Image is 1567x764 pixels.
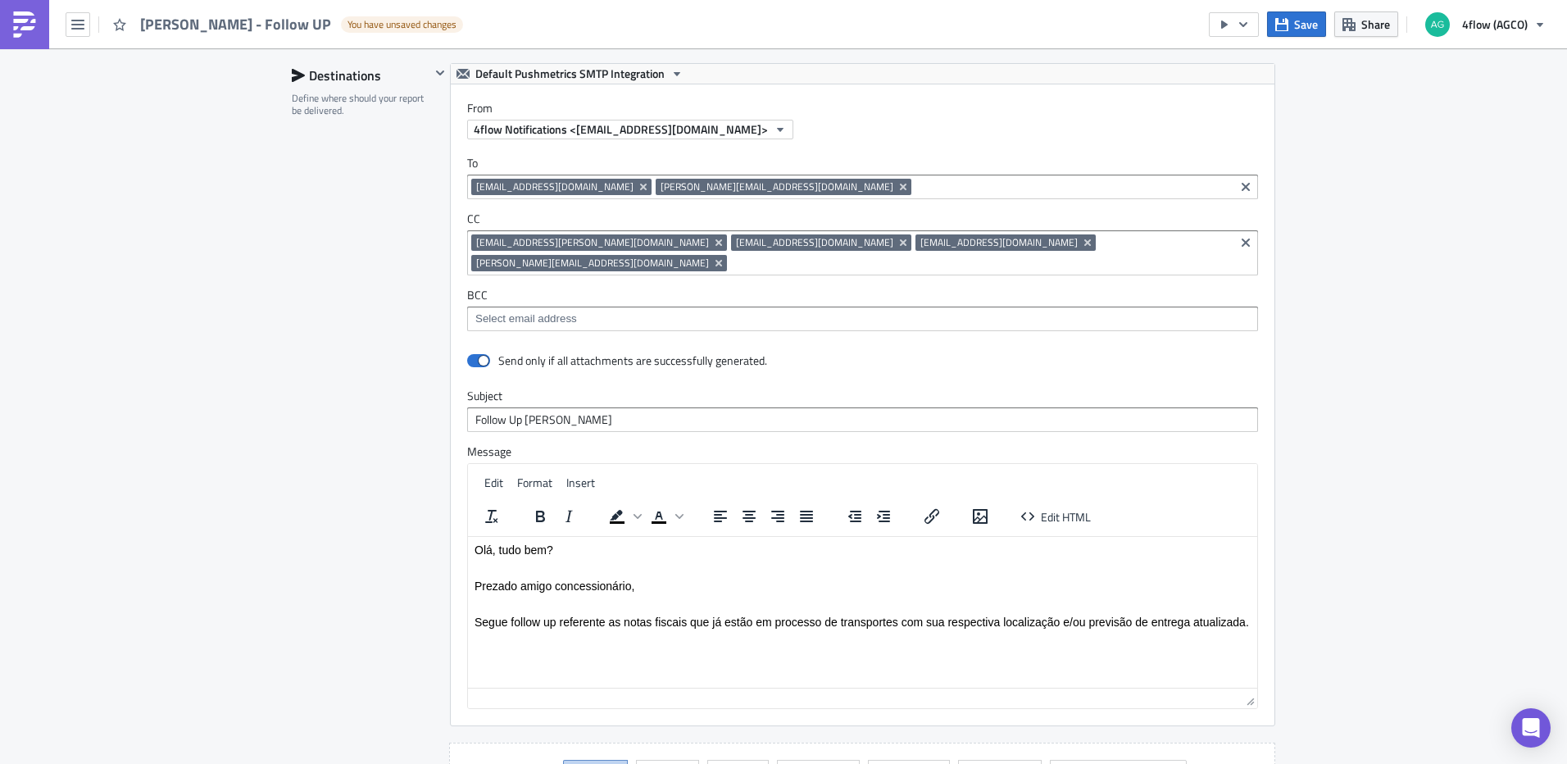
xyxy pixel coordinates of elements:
[1361,16,1390,33] span: Share
[467,389,1258,403] label: Subject
[476,180,634,193] span: [EMAIL_ADDRESS][DOMAIN_NAME]
[476,257,709,270] span: [PERSON_NAME][EMAIL_ADDRESS][DOMAIN_NAME]
[476,236,709,249] span: [EMAIL_ADDRESS][PERSON_NAME][DOMAIN_NAME]
[706,505,734,528] button: Align left
[637,179,652,195] button: Remove Tag
[841,505,869,528] button: Decrease indent
[140,15,333,34] span: [PERSON_NAME] - Follow UP
[292,63,430,88] div: Destinations
[1236,177,1256,197] button: Clear selected items
[1081,234,1096,251] button: Remove Tag
[468,537,1257,688] iframe: Rich Text Area
[347,18,456,31] span: You have unsaved changes
[474,121,768,138] span: 4flow Notifications <[EMAIL_ADDRESS][DOMAIN_NAME]>
[793,505,820,528] button: Justify
[966,505,994,528] button: Insert/edit image
[1334,11,1398,37] button: Share
[467,211,1258,226] label: CC
[870,505,897,528] button: Increase indent
[451,64,689,84] button: Default Pushmetrics SMTP Integration
[467,444,1258,459] label: Message
[498,353,767,368] div: Send only if all attachments are successfully generated.
[526,505,554,528] button: Bold
[764,505,792,528] button: Align right
[11,11,38,38] img: PushMetrics
[517,474,552,491] span: Format
[471,311,1252,327] input: Select em ail add ress
[467,288,1258,302] label: BCC
[1424,11,1451,39] img: Avatar
[478,505,506,528] button: Clear formatting
[292,92,430,117] div: Define where should your report be delivered.
[484,474,503,491] span: Edit
[920,236,1078,249] span: [EMAIL_ADDRESS][DOMAIN_NAME]
[1041,507,1091,525] span: Edit HTML
[1240,689,1257,708] div: Resize
[918,505,946,528] button: Insert/edit link
[1294,16,1318,33] span: Save
[1462,16,1528,33] span: 4flow (AGCO)
[712,255,727,271] button: Remove Tag
[566,474,595,491] span: Insert
[467,101,1274,116] label: From
[1267,11,1326,37] button: Save
[735,505,763,528] button: Align center
[736,236,893,249] span: [EMAIL_ADDRESS][DOMAIN_NAME]
[1236,233,1256,252] button: Clear selected items
[897,234,911,251] button: Remove Tag
[1511,708,1551,748] div: Open Intercom Messenger
[1015,505,1097,528] button: Edit HTML
[645,505,686,528] div: Text color
[467,156,1258,171] label: To
[603,505,644,528] div: Background color
[555,505,583,528] button: Italic
[467,120,793,139] button: 4flow Notifications <[EMAIL_ADDRESS][DOMAIN_NAME]>
[430,63,450,83] button: Hide content
[475,64,665,84] span: Default Pushmetrics SMTP Integration
[661,180,893,193] span: [PERSON_NAME][EMAIL_ADDRESS][DOMAIN_NAME]
[712,234,727,251] button: Remove Tag
[1415,7,1555,43] button: 4flow (AGCO)
[897,179,911,195] button: Remove Tag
